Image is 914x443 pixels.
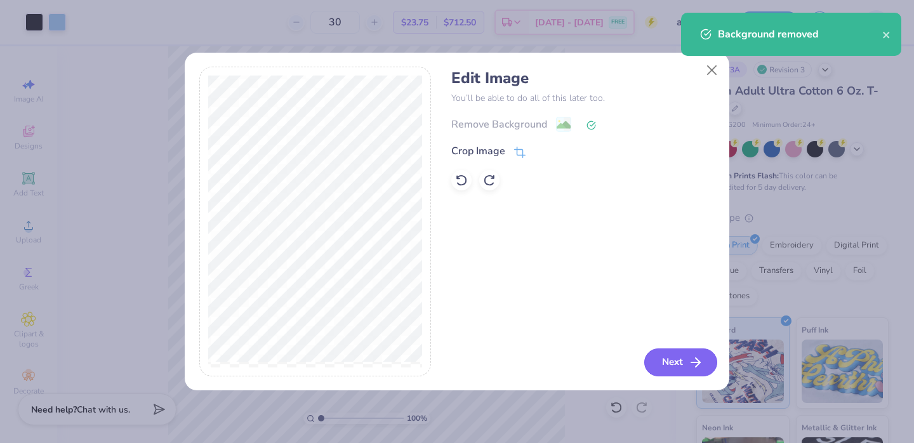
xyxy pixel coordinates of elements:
[882,27,891,42] button: close
[451,143,505,159] div: Crop Image
[644,348,717,376] button: Next
[700,58,724,82] button: Close
[451,69,715,88] h4: Edit Image
[718,27,882,42] div: Background removed
[451,91,715,105] p: You’ll be able to do all of this later too.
